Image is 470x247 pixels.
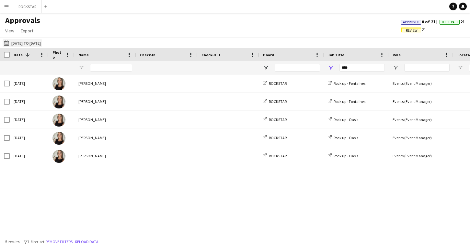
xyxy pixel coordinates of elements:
[10,147,49,165] div: [DATE]
[44,238,74,245] button: Remove filters
[404,64,450,72] input: Role Filter Input
[52,77,65,90] img: Heather Hryb
[328,52,344,57] span: Job Title
[393,52,401,57] span: Role
[269,81,287,86] span: ROCKSTAR
[441,20,458,24] span: To Be Paid
[10,93,49,110] div: [DATE]
[328,153,358,158] a: Rock up - Oasis
[78,52,89,57] span: Name
[52,114,65,127] img: Heather Hryb
[401,19,440,25] span: 0 of 21
[403,20,419,24] span: Approved
[334,81,365,86] span: Rock up - Fontaines
[393,65,398,71] button: Open Filter Menu
[10,111,49,129] div: [DATE]
[334,135,358,140] span: Rock up - Oasis
[90,64,132,72] input: Name Filter Input
[10,129,49,147] div: [DATE]
[389,147,453,165] div: Events (Event Manager)
[269,117,287,122] span: ROCKSTAR
[18,27,36,35] a: Export
[328,135,358,140] a: Rock up - Oasis
[263,52,274,57] span: Board
[74,238,100,245] button: Reload data
[263,117,287,122] a: ROCKSTAR
[52,95,65,108] img: Heather Hryb
[14,52,23,57] span: Date
[263,135,287,140] a: ROCKSTAR
[389,111,453,129] div: Events (Event Manager)
[201,52,221,57] span: Check-Out
[263,99,287,104] a: ROCKSTAR
[263,153,287,158] a: ROCKSTAR
[75,147,136,165] div: [PERSON_NAME]
[75,74,136,92] div: [PERSON_NAME]
[10,74,49,92] div: [DATE]
[52,132,65,145] img: Heather Hryb
[28,239,44,244] span: 1 filter set
[13,0,42,13] button: ROCKSTAR
[263,65,269,71] button: Open Filter Menu
[3,27,17,35] a: View
[334,153,358,158] span: Rock up - Oasis
[78,65,84,71] button: Open Filter Menu
[263,81,287,86] a: ROCKSTAR
[440,19,465,25] span: 21
[5,28,14,34] span: View
[269,99,287,104] span: ROCKSTAR
[21,28,33,34] span: Export
[328,65,334,71] button: Open Filter Menu
[401,27,426,32] span: 21
[269,135,287,140] span: ROCKSTAR
[75,111,136,129] div: [PERSON_NAME]
[3,39,42,47] button: [DATE] to [DATE]
[75,129,136,147] div: [PERSON_NAME]
[52,150,65,163] img: Heather Hryb
[328,117,358,122] a: Rock up - Oasis
[140,52,155,57] span: Check-In
[275,64,320,72] input: Board Filter Input
[269,153,287,158] span: ROCKSTAR
[334,117,358,122] span: Rock up - Oasis
[406,28,418,33] span: Review
[52,50,63,60] span: Photo
[339,64,385,72] input: Job Title Filter Input
[389,129,453,147] div: Events (Event Manager)
[457,65,463,71] button: Open Filter Menu
[328,99,365,104] a: Rock up - Fontaines
[389,93,453,110] div: Events (Event Manager)
[328,81,365,86] a: Rock up - Fontaines
[75,93,136,110] div: [PERSON_NAME]
[389,74,453,92] div: Events (Event Manager)
[334,99,365,104] span: Rock up - Fontaines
